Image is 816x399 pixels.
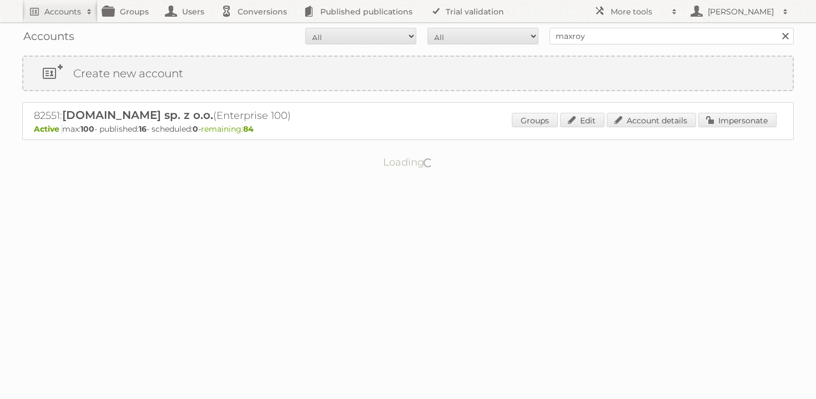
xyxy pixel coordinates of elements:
[34,108,422,123] h2: 82551: (Enterprise 100)
[201,124,254,134] span: remaining:
[23,57,793,90] a: Create new account
[34,124,782,134] p: max: - published: - scheduled: -
[705,6,777,17] h2: [PERSON_NAME]
[62,108,213,122] span: [DOMAIN_NAME] sp. z o.o.
[611,6,666,17] h2: More tools
[139,124,147,134] strong: 16
[44,6,81,17] h2: Accounts
[243,124,254,134] strong: 84
[34,124,62,134] span: Active
[193,124,198,134] strong: 0
[560,113,605,127] a: Edit
[80,124,94,134] strong: 100
[607,113,696,127] a: Account details
[348,151,469,173] p: Loading
[698,113,777,127] a: Impersonate
[512,113,558,127] a: Groups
